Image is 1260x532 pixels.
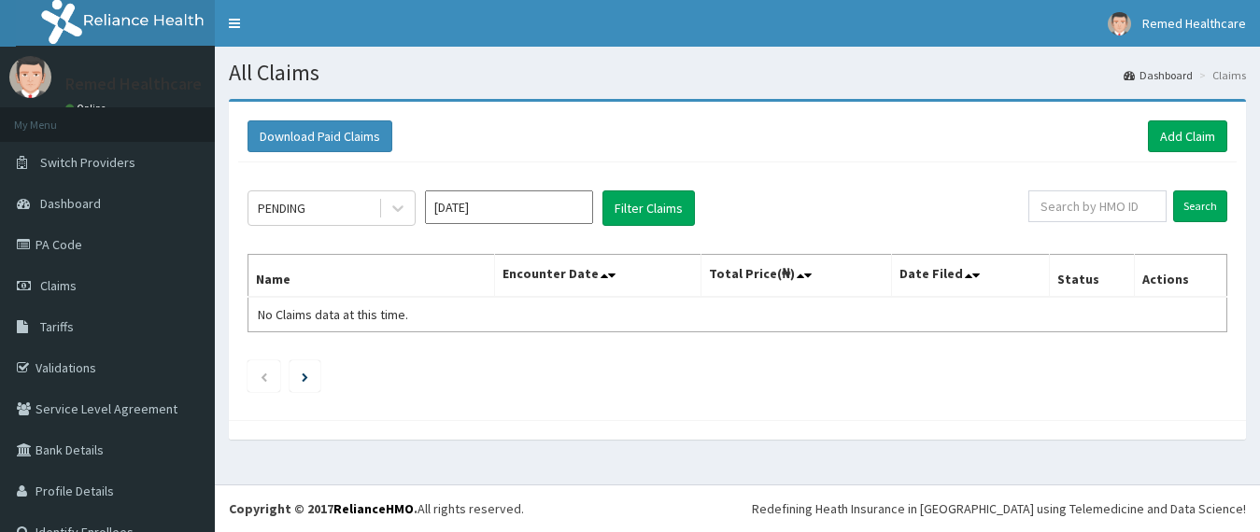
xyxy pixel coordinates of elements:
[40,195,101,212] span: Dashboard
[1173,190,1227,222] input: Search
[1148,120,1227,152] a: Add Claim
[229,500,418,517] strong: Copyright © 2017 .
[1135,255,1227,298] th: Actions
[333,500,414,517] a: RelianceHMO
[602,190,695,226] button: Filter Claims
[65,76,202,92] p: Remed Healthcare
[215,484,1260,532] footer: All rights reserved.
[1028,190,1167,222] input: Search by HMO ID
[40,277,77,294] span: Claims
[229,61,1246,85] h1: All Claims
[1195,67,1246,83] li: Claims
[425,190,593,224] input: Select Month and Year
[248,255,495,298] th: Name
[9,56,51,98] img: User Image
[260,368,268,385] a: Previous page
[1050,255,1135,298] th: Status
[40,318,74,335] span: Tariffs
[258,306,408,323] span: No Claims data at this time.
[40,154,135,171] span: Switch Providers
[752,499,1246,518] div: Redefining Heath Insurance in [GEOGRAPHIC_DATA] using Telemedicine and Data Science!
[1142,15,1246,32] span: Remed Healthcare
[495,255,701,298] th: Encounter Date
[701,255,891,298] th: Total Price(₦)
[1108,12,1131,35] img: User Image
[258,199,305,217] div: PENDING
[1124,67,1193,83] a: Dashboard
[892,255,1050,298] th: Date Filed
[65,102,110,115] a: Online
[302,368,308,385] a: Next page
[248,120,392,152] button: Download Paid Claims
